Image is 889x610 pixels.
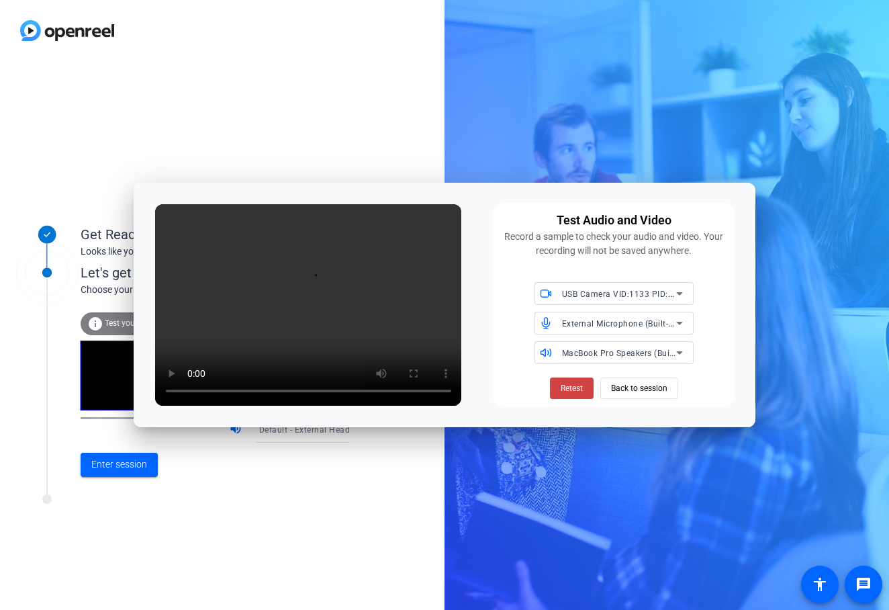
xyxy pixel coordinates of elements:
span: Retest [561,382,583,394]
span: Default - External Headphones (Built-in) [259,424,415,435]
div: Record a sample to check your audio and video. Your recording will not be saved anywhere. [500,230,727,258]
div: Get Ready! [81,224,349,245]
span: USB Camera VID:1133 PID:2085 (046d:0825) [562,288,739,299]
button: Retest [550,378,594,399]
div: Looks like you've been invited to join [81,245,349,259]
div: Choose your settings [81,283,377,297]
span: Enter session [91,457,147,472]
div: Let's get connected. [81,263,377,283]
span: MacBook Pro Speakers (Built-in) [562,347,688,358]
mat-icon: info [87,316,103,332]
span: External Microphone (Built-in) [562,318,679,329]
mat-icon: volume_up [229,422,245,438]
span: Test your audio and video [105,318,198,328]
mat-icon: message [855,576,872,593]
div: Test Audio and Video [557,211,671,230]
span: Back to session [611,376,667,401]
button: Back to session [600,378,678,399]
mat-icon: accessibility [812,576,828,593]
